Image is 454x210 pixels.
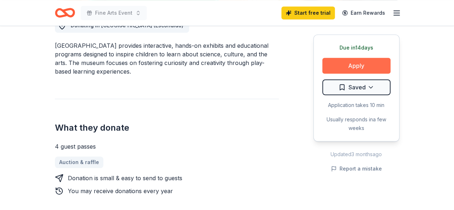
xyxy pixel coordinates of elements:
[348,83,366,92] span: Saved
[322,58,390,74] button: Apply
[331,164,382,173] button: Report a mistake
[322,115,390,132] div: Usually responds in a few weeks
[55,4,75,21] a: Home
[322,79,390,95] button: Saved
[68,174,182,182] div: Donation is small & easy to send to guests
[55,157,103,168] a: Auction & raffle
[281,6,335,19] a: Start free trial
[55,41,279,76] div: [GEOGRAPHIC_DATA] provides interactive, hands-on exhibits and educational programs designed to in...
[322,101,390,109] div: Application takes 10 min
[338,6,389,19] a: Earn Rewards
[322,43,390,52] div: Due in 14 days
[313,150,399,159] div: Updated 3 months ago
[81,6,147,20] button: Fine Arts Event
[55,142,279,151] div: 4 guest passes
[55,122,279,134] h2: What they donate
[95,9,132,17] span: Fine Arts Event
[68,187,173,195] div: You may receive donations every year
